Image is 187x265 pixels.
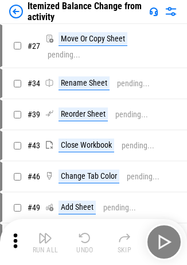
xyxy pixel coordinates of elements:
span: # 49 [28,203,40,212]
div: Itemized Balance Change from activity [28,1,145,22]
div: Move Or Copy Sheet [59,32,127,46]
div: pending... [48,51,80,59]
span: # 43 [28,141,40,150]
div: pending... [117,79,150,88]
span: # 46 [28,172,40,181]
div: Rename Sheet [59,76,110,90]
div: pending... [115,110,148,119]
img: Settings menu [164,5,178,18]
img: Back [9,5,23,18]
div: pending... [103,203,136,212]
div: Add Sheet [59,201,96,214]
div: Close Workbook [59,139,114,152]
div: Change Tab Color [59,170,119,183]
div: pending... [127,172,159,181]
span: # 39 [28,110,40,119]
span: # 34 [28,79,40,88]
img: Support [149,7,158,16]
div: Reorder Sheet [59,107,108,121]
span: # 27 [28,41,40,51]
div: pending... [122,141,154,150]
